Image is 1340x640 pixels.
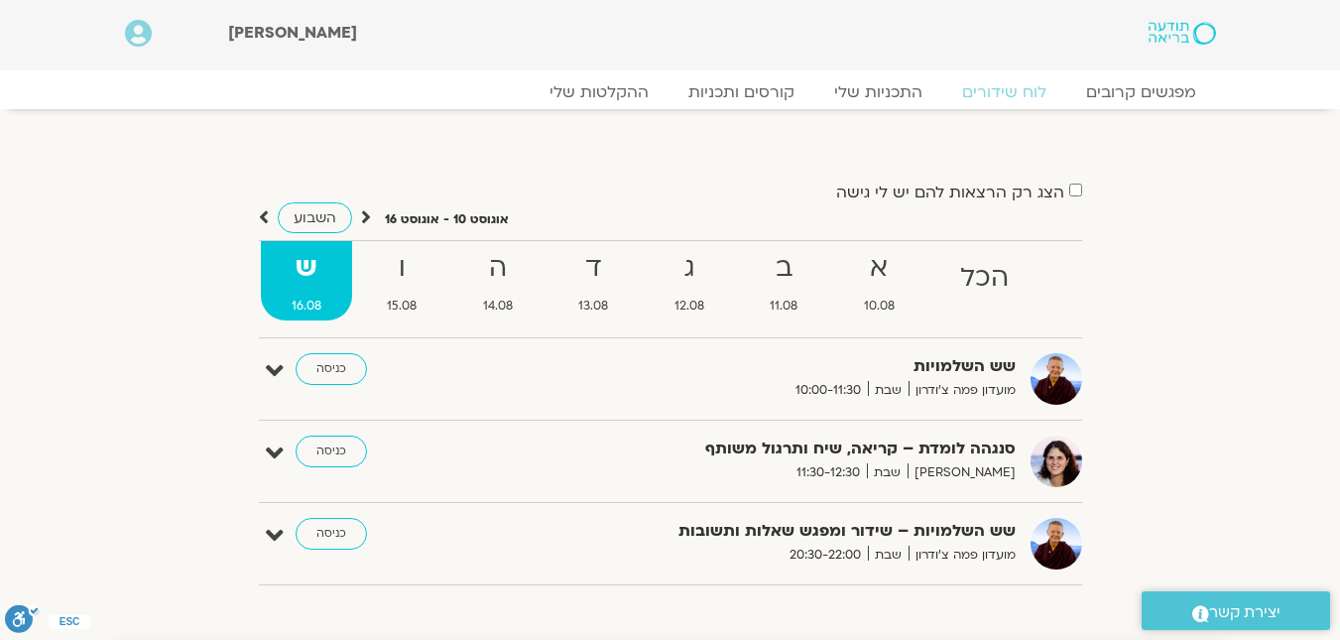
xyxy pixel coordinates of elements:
[228,22,357,44] span: [PERSON_NAME]
[868,545,909,566] span: שבת
[530,353,1016,380] strong: שש השלמויות
[909,545,1016,566] span: מועדון פמה צ'ודרון
[278,202,352,233] a: השבוע
[908,462,1016,483] span: [PERSON_NAME]
[644,296,736,317] span: 12.08
[836,184,1064,201] label: הצג רק הרצאות להם יש לי גישה
[548,241,640,320] a: ד13.08
[814,82,942,102] a: התכניות שלי
[833,246,926,291] strong: א
[356,296,448,317] span: 15.08
[530,518,1016,545] strong: שש השלמויות – שידור ומפגש שאלות ותשובות
[789,380,868,401] span: 10:00-11:30
[356,246,448,291] strong: ו
[1066,82,1216,102] a: מפגשים קרובים
[548,296,640,317] span: 13.08
[739,241,829,320] a: ב11.08
[783,545,868,566] span: 20:30-22:00
[125,82,1216,102] nav: Menu
[739,296,829,317] span: 11.08
[261,296,353,317] span: 16.08
[452,296,545,317] span: 14.08
[644,241,736,320] a: ג12.08
[294,208,336,227] span: השבוע
[530,82,669,102] a: ההקלטות שלי
[385,209,509,230] p: אוגוסט 10 - אוגוסט 16
[909,380,1016,401] span: מועדון פמה צ'ודרון
[1142,591,1330,630] a: יצירת קשר
[1209,599,1280,626] span: יצירת קשר
[867,462,908,483] span: שבת
[530,436,1016,462] strong: סנגהה לומדת – קריאה, שיח ותרגול משותף
[296,436,367,467] a: כניסה
[548,246,640,291] strong: ד
[356,241,448,320] a: ו15.08
[942,82,1066,102] a: לוח שידורים
[452,241,545,320] a: ה14.08
[790,462,867,483] span: 11:30-12:30
[929,241,1040,320] a: הכל
[644,246,736,291] strong: ג
[452,246,545,291] strong: ה
[739,246,829,291] strong: ב
[261,241,353,320] a: ש16.08
[868,380,909,401] span: שבת
[833,296,926,317] span: 10.08
[296,353,367,385] a: כניסה
[833,241,926,320] a: א10.08
[929,256,1040,301] strong: הכל
[669,82,814,102] a: קורסים ותכניות
[296,518,367,550] a: כניסה
[261,246,353,291] strong: ש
